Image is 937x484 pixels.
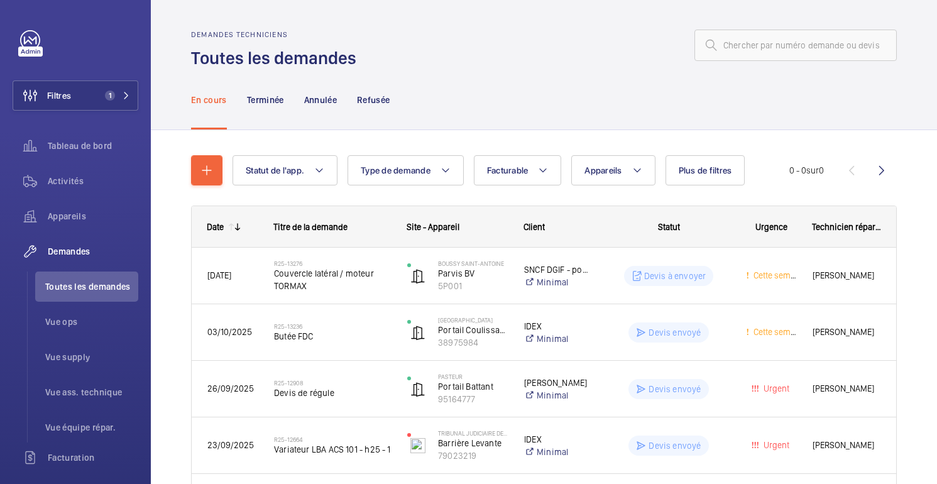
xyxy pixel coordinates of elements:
[274,379,304,387] font: R25-12908
[813,383,874,393] font: [PERSON_NAME]
[438,268,475,278] font: Parvis BV
[191,30,288,39] font: Demandes techniciens
[571,155,655,185] button: Appareils
[649,384,701,394] font: Devis envoyé
[755,222,787,232] font: Urgence
[644,271,706,281] font: Devis à envoyer
[45,387,122,397] font: Vue ass. technique
[474,155,562,185] button: Facturable
[207,440,254,450] font: 23/09/2025
[694,30,897,61] input: Chercher par numéro demande ou devis
[410,325,425,340] img: automatic_door.svg
[48,141,112,151] font: Tableau de bord
[524,378,587,388] font: [PERSON_NAME]
[666,155,745,185] button: Plus de filtres
[679,165,732,175] font: Plus de filtres
[649,327,701,338] font: Devis envoyé
[207,383,254,393] font: 26/09/2025
[813,270,874,280] font: [PERSON_NAME]
[537,277,568,287] font: Minimal
[524,321,542,331] font: IDEX
[524,333,591,345] a: Minimal
[348,155,464,185] button: Type de demande
[274,322,302,330] font: R25-13236
[537,447,568,457] font: Minimal
[48,453,95,463] font: Facturation
[48,211,86,221] font: Appareils
[584,165,622,175] font: Appareils
[407,222,459,232] font: Site - Appareil
[274,260,302,267] font: R25-13276
[357,95,390,105] font: Refusée
[438,325,527,335] font: Portail Coulissant vitré
[524,389,591,402] a: Minimal
[274,388,334,398] font: Devis de régule
[47,91,71,101] font: Filtres
[764,383,789,393] font: Urgent
[361,165,430,175] font: Type de demande
[274,444,391,454] font: Variateur LBA ACS 101 - h25 - 1
[523,222,545,232] font: Client
[48,176,84,186] font: Activités
[246,165,304,175] font: Statut de l'app.
[207,270,231,280] font: [DATE]
[789,165,806,175] font: 0 - 0
[410,438,425,453] img: barrier_levante.svg
[649,441,701,451] font: Devis envoyé
[438,316,493,324] font: [GEOGRAPHIC_DATA]
[753,270,807,280] font: Cette semaine
[109,91,112,100] font: 1
[537,390,568,400] font: Minimal
[812,222,895,232] font: Technicien réparateur
[247,95,284,105] font: Terminée
[207,222,224,232] font: Date
[233,155,337,185] button: Statut de l'app.
[207,327,252,337] font: 03/10/2025
[48,246,90,256] font: Demandes
[274,268,374,291] font: Couvercle latéral / moteur TORMAX
[410,268,425,283] img: automatic_door.svg
[487,165,529,175] font: Facturable
[753,327,807,337] font: Cette semaine
[191,47,356,69] font: Toutes les demandes
[191,95,227,105] font: En cours
[658,222,680,232] font: Statut
[524,265,654,275] font: SNCF DGIF - portes automatiques
[813,327,874,337] font: [PERSON_NAME]
[438,382,493,392] font: Portail Battant
[438,281,462,291] font: 5P001
[438,373,463,380] font: Pasteur
[537,334,568,344] font: Minimal
[45,352,90,362] font: Vue supply
[45,317,77,327] font: Vue ops
[304,95,337,105] font: Annulée
[410,382,425,397] img: automatic_door.svg
[438,338,478,348] font: 38975984
[13,80,138,111] button: Filtres1
[806,165,819,175] font: sur
[45,282,131,292] font: Toutes les demandes
[438,451,476,461] font: 79023219
[274,331,314,341] font: Butée FDC
[438,394,475,404] font: 95164777
[819,165,824,175] font: 0
[764,440,789,450] font: Urgent
[273,222,348,232] font: Titre de la demande
[45,422,116,432] font: Vue équipe répar.
[438,429,559,437] font: TRIBUNAL JUDICIAIRE DE [GEOGRAPHIC_DATA]
[438,438,501,448] font: Barrière Levante
[274,436,303,443] font: R25-12664
[524,276,591,289] a: Minimal
[438,260,504,267] font: BOUSSY SAINT-ANTOINE
[524,446,591,458] a: Minimal
[813,440,874,450] font: [PERSON_NAME]
[524,434,542,444] font: IDEX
